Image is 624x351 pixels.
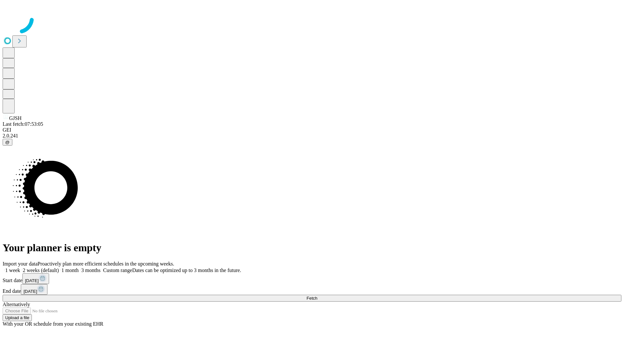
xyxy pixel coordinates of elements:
[103,267,132,273] span: Custom range
[306,296,317,301] span: Fetch
[3,133,621,139] div: 2.0.241
[3,314,32,321] button: Upload a file
[3,273,621,284] div: Start date
[5,267,20,273] span: 1 week
[25,278,39,283] span: [DATE]
[38,261,174,266] span: Proactively plan more efficient schedules in the upcoming weeks.
[9,115,21,121] span: GJSH
[3,121,43,127] span: Last fetch: 07:53:05
[23,267,59,273] span: 2 weeks (default)
[81,267,100,273] span: 3 months
[3,261,38,266] span: Import your data
[3,127,621,133] div: GEI
[3,302,30,307] span: Alternatively
[61,267,79,273] span: 1 month
[3,242,621,254] h1: Your planner is empty
[3,321,103,327] span: With your OR schedule from your existing EHR
[3,139,12,146] button: @
[21,284,47,295] button: [DATE]
[132,267,241,273] span: Dates can be optimized up to 3 months in the future.
[22,273,49,284] button: [DATE]
[5,140,10,145] span: @
[23,289,37,294] span: [DATE]
[3,284,621,295] div: End date
[3,295,621,302] button: Fetch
